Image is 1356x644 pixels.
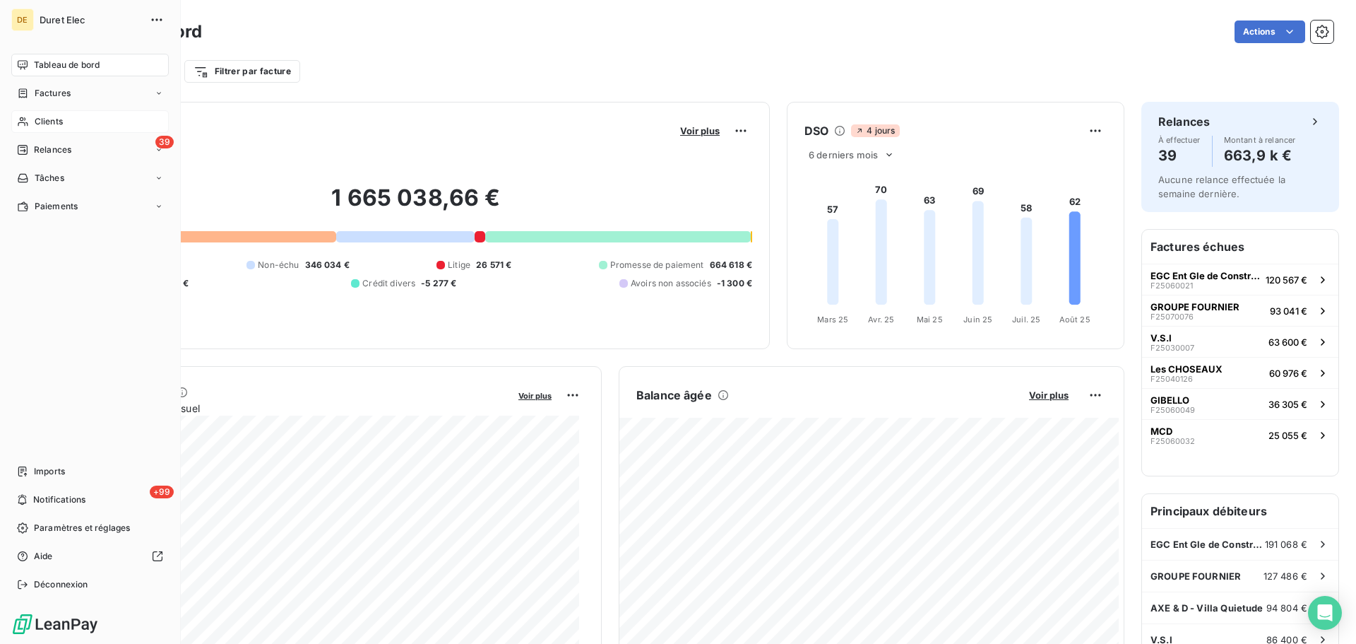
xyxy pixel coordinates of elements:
h2: 1 665 038,66 € [80,184,752,226]
span: 63 600 € [1268,336,1307,348]
span: MCD [1150,426,1172,437]
button: Les CHOSEAUXF2504012660 976 € [1142,357,1338,388]
a: Aide [11,545,169,568]
span: Chiffre d'affaires mensuel [80,401,509,416]
span: 346 034 € [305,259,350,271]
a: Factures [11,82,169,105]
span: 191 068 € [1265,539,1307,550]
a: Clients [11,110,169,133]
span: Voir plus [518,391,552,401]
span: F25070076 [1150,312,1194,321]
span: Notifications [33,493,85,506]
button: GROUPE FOURNIERF2507007693 041 € [1142,295,1338,326]
span: F25030007 [1150,344,1194,352]
h6: Balance âgée [636,387,712,404]
span: Avoirs non associés [631,277,711,290]
span: Litige [448,259,470,271]
span: F25060021 [1150,281,1193,290]
span: 93 041 € [1270,305,1307,317]
span: Paiements [35,200,78,213]
span: Imports [34,465,65,478]
h4: 39 [1158,144,1201,167]
tspan: Juin 25 [963,315,992,324]
span: Factures [35,87,71,100]
span: 127 486 € [1263,570,1307,582]
span: 6 derniers mois [809,149,878,160]
span: 60 976 € [1269,368,1307,379]
button: MCDF2506003225 055 € [1142,419,1338,450]
span: Clients [35,115,63,128]
span: Tableau de bord [34,59,100,71]
span: 4 jours [851,124,899,137]
span: GROUPE FOURNIER [1150,570,1241,582]
span: GIBELLO [1150,394,1189,406]
a: Paramètres et réglages [11,517,169,539]
span: Les CHOSEAUX [1150,363,1223,375]
a: Tableau de bord [11,54,169,76]
span: Aucune relance effectuée la semaine dernière. [1158,174,1285,199]
tspan: Avr. 25 [868,315,894,324]
span: 664 618 € [710,259,752,271]
span: Tâches [35,172,64,185]
tspan: Mars 25 [817,315,848,324]
span: EGC Ent Gle de Constructions [1150,539,1265,550]
button: V.S.IF2503000763 600 € [1142,326,1338,357]
h6: DSO [804,122,828,139]
span: 39 [155,136,174,148]
button: Voir plus [1025,389,1073,402]
span: F25060049 [1150,406,1195,414]
h6: Factures échues [1142,230,1338,264]
img: Logo LeanPay [11,613,99,636]
span: GROUPE FOURNIER [1150,301,1239,312]
span: F25040126 [1150,375,1193,383]
span: -5 277 € [421,277,456,290]
span: Voir plus [1029,390,1069,401]
button: Actions [1235,21,1305,43]
button: GIBELLOF2506004936 305 € [1142,388,1338,419]
tspan: Mai 25 [917,315,943,324]
h6: Principaux débiteurs [1142,494,1338,528]
span: +99 [150,486,174,498]
span: Non-échu [258,259,299,271]
span: Promesse de paiement [610,259,704,271]
h6: Relances [1158,113,1210,130]
span: Montant à relancer [1224,136,1296,144]
span: Crédit divers [362,277,415,290]
div: Open Intercom Messenger [1308,596,1342,630]
tspan: Août 25 [1059,315,1090,324]
span: 25 055 € [1268,430,1307,441]
span: 94 804 € [1266,602,1307,614]
span: 120 567 € [1266,274,1307,286]
a: Paiements [11,195,169,218]
span: V.S.I [1150,332,1172,344]
span: Paramètres et réglages [34,522,130,534]
span: -1 300 € [717,277,752,290]
span: EGC Ent Gle de Constructions [1150,270,1260,281]
span: À effectuer [1158,136,1201,144]
span: F25060032 [1150,437,1195,445]
a: Tâches [11,167,169,189]
span: AXE & D - Villa Quietude [1150,602,1263,614]
span: Déconnexion [34,578,88,591]
button: EGC Ent Gle de ConstructionsF25060021120 567 € [1142,264,1338,295]
a: 39Relances [11,139,169,161]
div: DE [11,8,34,31]
tspan: Juil. 25 [1012,315,1040,324]
button: Voir plus [514,389,556,402]
button: Voir plus [676,124,724,137]
span: Relances [34,144,71,156]
h4: 663,9 k € [1224,144,1296,167]
span: 36 305 € [1268,399,1307,410]
span: Duret Elec [40,14,141,25]
a: Imports [11,460,169,483]
button: Filtrer par facture [184,60,300,83]
span: Aide [34,550,53,563]
span: Voir plus [680,125,720,136]
span: 26 571 € [476,259,511,271]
